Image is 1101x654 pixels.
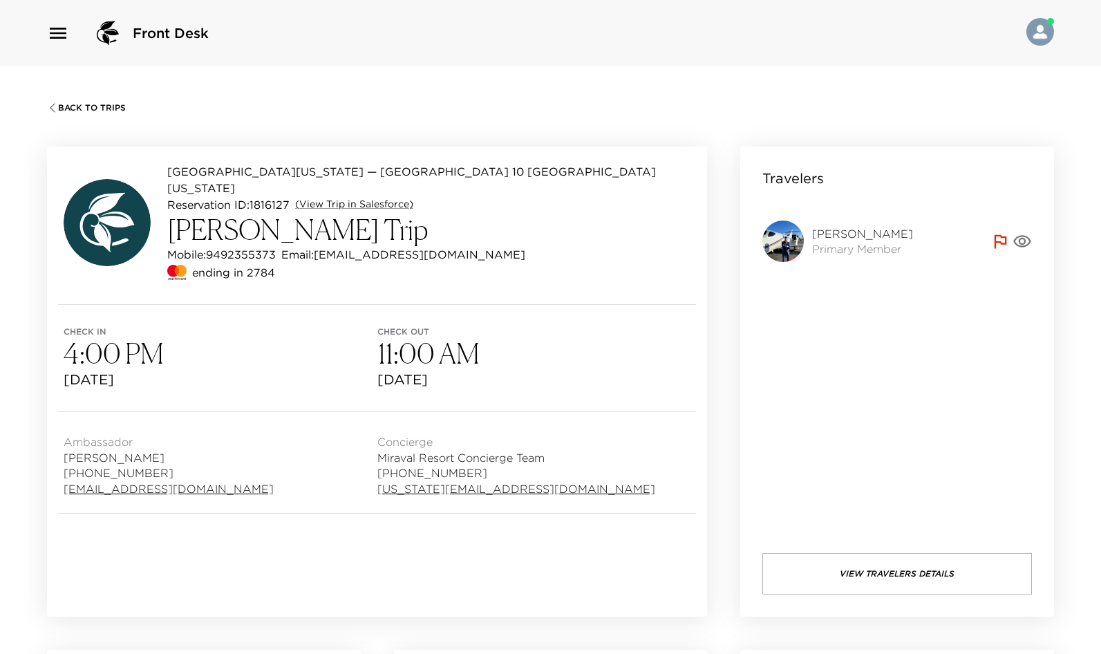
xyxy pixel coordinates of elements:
[58,103,126,113] span: Back To Trips
[167,246,276,263] p: Mobile: 9492355373
[64,327,377,337] span: Check in
[377,450,655,465] span: Miraval Resort Concierge Team
[167,213,690,246] h3: [PERSON_NAME] Trip
[91,17,124,50] img: logo
[762,221,804,262] img: Z
[377,327,691,337] span: Check out
[812,226,913,241] span: [PERSON_NAME]
[167,163,690,196] p: [GEOGRAPHIC_DATA][US_STATE] — [GEOGRAPHIC_DATA] 10 [GEOGRAPHIC_DATA] [US_STATE]
[167,196,290,213] p: Reservation ID: 1816127
[281,246,525,263] p: Email: [EMAIL_ADDRESS][DOMAIN_NAME]
[377,337,691,370] h3: 11:00 AM
[64,179,151,266] img: avatar.4afec266560d411620d96f9f038fe73f.svg
[762,169,824,188] p: Travelers
[377,465,655,480] span: [PHONE_NUMBER]
[64,434,274,449] span: Ambassador
[167,263,187,282] img: credit card type
[295,198,413,212] a: (View Trip in Salesforce)
[377,434,655,449] span: Concierge
[377,370,691,389] span: [DATE]
[377,481,655,496] a: [US_STATE][EMAIL_ADDRESS][DOMAIN_NAME]
[47,102,126,113] button: Back To Trips
[192,264,275,281] p: ending in 2784
[812,241,913,256] span: Primary Member
[64,337,377,370] h3: 4:00 PM
[1026,18,1054,46] img: User
[64,481,274,496] a: [EMAIL_ADDRESS][DOMAIN_NAME]
[64,370,377,389] span: [DATE]
[762,553,1032,595] button: View Travelers Details
[64,450,274,465] span: [PERSON_NAME]
[64,465,274,480] span: [PHONE_NUMBER]
[133,24,209,43] span: Front Desk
